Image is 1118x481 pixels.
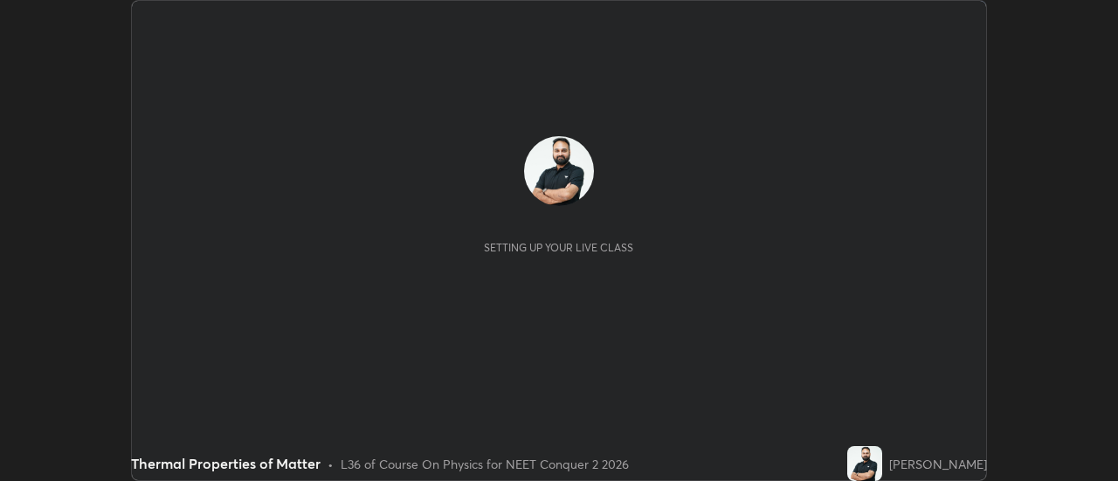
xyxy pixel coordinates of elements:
[131,453,321,474] div: Thermal Properties of Matter
[341,455,629,473] div: L36 of Course On Physics for NEET Conquer 2 2026
[328,455,334,473] div: •
[484,241,633,254] div: Setting up your live class
[847,446,882,481] img: 2ca2be53fc4546ca9ffa9f5798fd6fd8.jpg
[889,455,987,473] div: [PERSON_NAME]
[524,136,594,206] img: 2ca2be53fc4546ca9ffa9f5798fd6fd8.jpg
